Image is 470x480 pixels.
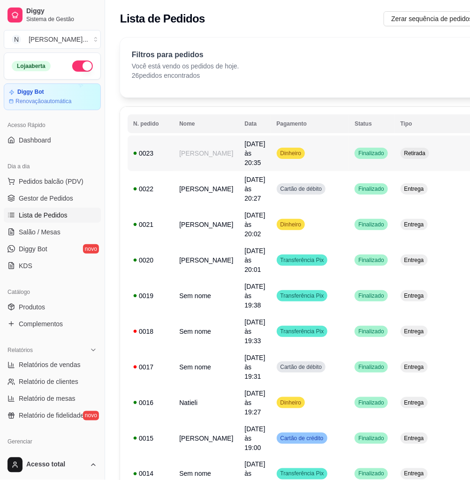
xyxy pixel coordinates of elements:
[356,363,386,371] span: Finalizado
[4,174,101,189] button: Pedidos balcão (PDV)
[19,377,78,387] span: Relatório de clientes
[19,177,83,186] span: Pedidos balcão (PDV)
[174,385,239,420] td: Natieli
[402,292,426,300] span: Entrega
[19,227,61,237] span: Salão / Mesas
[244,425,265,451] span: [DATE] às 19:00
[133,255,168,265] div: 0020
[133,327,168,336] div: 0018
[4,4,101,26] a: DiggySistema de Gestão
[19,302,45,312] span: Produtos
[356,221,386,228] span: Finalizado
[349,114,394,133] th: Status
[4,208,101,223] a: Lista de Pedidos
[174,135,239,171] td: [PERSON_NAME]
[244,390,265,416] span: [DATE] às 19:27
[279,185,324,193] span: Cartão de débito
[4,241,101,256] a: Diggy Botnovo
[133,398,168,407] div: 0016
[133,291,168,300] div: 0019
[133,184,168,194] div: 0022
[4,454,101,476] button: Acesso total
[356,185,386,193] span: Finalizado
[8,346,33,354] span: Relatórios
[19,394,76,404] span: Relatório de mesas
[133,220,168,229] div: 0021
[12,35,21,44] span: N
[26,7,97,15] span: Diggy
[4,191,101,206] a: Gestor de Pedidos
[26,461,86,469] span: Acesso total
[19,411,84,420] span: Relatório de fidelidade
[174,278,239,314] td: Sem nome
[356,435,386,442] span: Finalizado
[356,470,386,478] span: Finalizado
[239,114,271,133] th: Data
[279,470,326,478] span: Transferência Pix
[4,133,101,148] a: Dashboard
[279,221,303,228] span: Dinheiro
[4,225,101,240] a: Salão / Mesas
[4,435,101,450] div: Gerenciar
[279,363,324,371] span: Cartão de débito
[132,49,239,60] p: Filtros para pedidos
[15,97,71,105] article: Renovação automática
[4,285,101,300] div: Catálogo
[19,244,47,254] span: Diggy Bot
[244,176,265,202] span: [DATE] às 20:27
[29,35,88,44] div: [PERSON_NAME] ...
[174,207,239,242] td: [PERSON_NAME]
[4,30,101,49] button: Select a team
[279,399,303,406] span: Dinheiro
[356,150,386,157] span: Finalizado
[4,118,101,133] div: Acesso Rápido
[19,360,81,370] span: Relatórios de vendas
[17,89,44,96] article: Diggy Bot
[4,258,101,273] a: KDS
[244,354,265,380] span: [DATE] às 19:31
[19,261,32,270] span: KDS
[402,470,426,478] span: Entrega
[4,358,101,373] a: Relatórios de vendas
[12,61,51,71] div: Loja aberta
[174,114,239,133] th: Nome
[244,318,265,345] span: [DATE] às 19:33
[132,61,239,71] p: Você está vendo os pedidos de hoje.
[402,256,426,264] span: Entrega
[279,292,326,300] span: Transferência Pix
[4,83,101,110] a: Diggy BotRenovaçãoautomática
[402,399,426,406] span: Entrega
[174,349,239,385] td: Sem nome
[244,283,265,309] span: [DATE] às 19:38
[279,256,326,264] span: Transferência Pix
[174,314,239,349] td: Sem nome
[4,391,101,406] a: Relatório de mesas
[279,435,326,442] span: Cartão de crédito
[244,211,265,238] span: [DATE] às 20:02
[4,300,101,315] a: Produtos
[356,328,386,335] span: Finalizado
[19,210,68,220] span: Lista de Pedidos
[402,150,427,157] span: Retirada
[244,140,265,166] span: [DATE] às 20:35
[356,292,386,300] span: Finalizado
[356,399,386,406] span: Finalizado
[174,242,239,278] td: [PERSON_NAME]
[128,114,174,133] th: N. pedido
[244,247,265,273] span: [DATE] às 20:01
[132,71,239,80] p: 26 pedidos encontrados
[174,420,239,456] td: [PERSON_NAME]
[4,450,101,465] a: Entregadoresnovo
[356,256,386,264] span: Finalizado
[133,149,168,158] div: 0023
[402,435,426,442] span: Entrega
[120,11,205,26] h2: Lista de Pedidos
[19,135,51,145] span: Dashboard
[4,375,101,390] a: Relatório de clientes
[174,171,239,207] td: [PERSON_NAME]
[402,328,426,335] span: Entrega
[19,319,63,329] span: Complementos
[402,363,426,371] span: Entrega
[402,185,426,193] span: Entrega
[19,194,73,203] span: Gestor de Pedidos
